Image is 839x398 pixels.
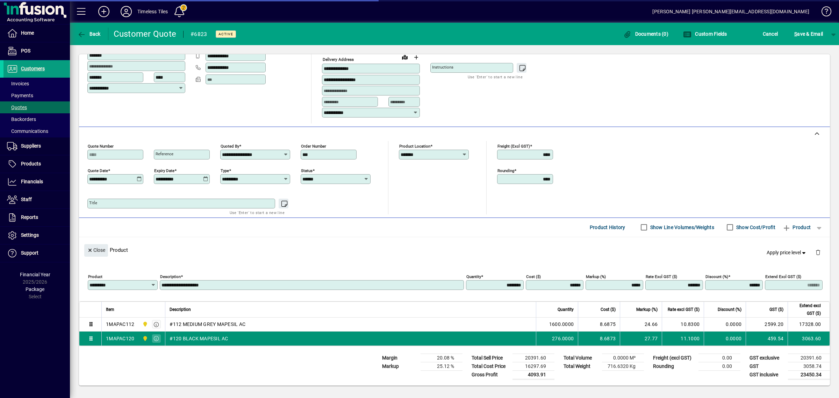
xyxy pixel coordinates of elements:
[623,31,668,37] span: Documents (0)
[3,155,70,173] a: Products
[746,332,788,346] td: 459.54
[21,232,39,238] span: Settings
[621,28,670,40] button: Documents (0)
[552,335,574,342] span: 276.0000
[3,24,70,42] a: Home
[810,244,826,261] button: Delete
[735,224,775,231] label: Show Cost/Profit
[560,354,602,362] td: Total Volume
[421,354,462,362] td: 20.08 %
[497,168,514,173] mat-label: Rounding
[764,246,810,259] button: Apply price level
[466,274,481,279] mat-label: Quantity
[746,318,788,332] td: 2599.20
[21,214,38,220] span: Reports
[3,227,70,244] a: Settings
[3,101,70,113] a: Quotes
[170,335,228,342] span: #120 BLACK MAPESIL AC
[816,1,830,24] a: Knowledge Base
[769,306,783,313] span: GST ($)
[20,272,50,277] span: Financial Year
[810,249,826,255] app-page-header-button: Delete
[666,321,700,328] div: 10.8300
[704,332,746,346] td: 0.0000
[586,274,606,279] mat-label: Markup (%)
[668,306,700,313] span: Rate excl GST ($)
[3,209,70,226] a: Reports
[21,30,34,36] span: Home
[698,354,740,362] td: 0.00
[141,335,149,342] span: Dunedin
[77,31,101,37] span: Back
[512,370,554,379] td: 4093.91
[26,286,44,292] span: Package
[788,370,830,379] td: 23450.34
[620,318,662,332] td: 24.66
[84,244,108,257] button: Close
[141,320,149,328] span: Dunedin
[221,168,229,173] mat-label: Type
[578,332,620,346] td: 8.6873
[137,6,168,17] div: Timeless Tiles
[76,28,102,40] button: Back
[704,318,746,332] td: 0.0000
[620,332,662,346] td: 27.77
[3,90,70,101] a: Payments
[746,362,788,370] td: GST
[792,302,821,317] span: Extend excl GST ($)
[526,274,541,279] mat-label: Cost ($)
[410,52,422,63] button: Choose address
[602,354,644,362] td: 0.0000 M³
[3,137,70,155] a: Suppliers
[698,362,740,370] td: 0.00
[558,306,574,313] span: Quantity
[652,6,809,17] div: [PERSON_NAME] [PERSON_NAME][EMAIL_ADDRESS][DOMAIN_NAME]
[3,244,70,262] a: Support
[746,354,788,362] td: GST exclusive
[468,370,512,379] td: Gross Profit
[7,105,27,110] span: Quotes
[170,306,191,313] span: Description
[3,113,70,125] a: Backorders
[650,362,698,370] td: Rounding
[602,362,644,370] td: 716.6320 Kg
[21,48,30,54] span: POS
[746,370,788,379] td: GST inclusive
[560,362,602,370] td: Total Weight
[788,318,830,332] td: 17328.00
[718,306,741,313] span: Discount (%)
[763,28,778,40] span: Cancel
[636,306,658,313] span: Markup (%)
[21,143,41,149] span: Suppliers
[106,306,114,313] span: Item
[93,5,115,18] button: Add
[666,335,700,342] div: 11.1000
[230,208,285,216] mat-hint: Use 'Enter' to start a new line
[70,28,108,40] app-page-header-button: Back
[683,31,727,37] span: Custom Fields
[114,28,177,40] div: Customer Quote
[301,168,313,173] mat-label: Status
[379,362,421,370] td: Markup
[7,81,29,86] span: Invoices
[7,128,48,134] span: Communications
[156,151,173,156] mat-label: Reference
[512,354,554,362] td: 20391.60
[681,28,729,40] button: Custom Fields
[115,5,137,18] button: Profile
[3,173,70,191] a: Financials
[87,244,105,256] span: Close
[7,116,36,122] span: Backorders
[3,78,70,90] a: Invoices
[106,335,134,342] div: 1MAPAC120
[782,222,811,233] span: Product
[379,354,421,362] td: Margin
[106,321,134,328] div: 1MAPAC112
[649,224,714,231] label: Show Line Volumes/Weights
[549,321,574,328] span: 1600.0000
[788,354,830,362] td: 20391.60
[3,125,70,137] a: Communications
[512,362,554,370] td: 16297.69
[301,143,326,148] mat-label: Order number
[587,221,628,234] button: Product History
